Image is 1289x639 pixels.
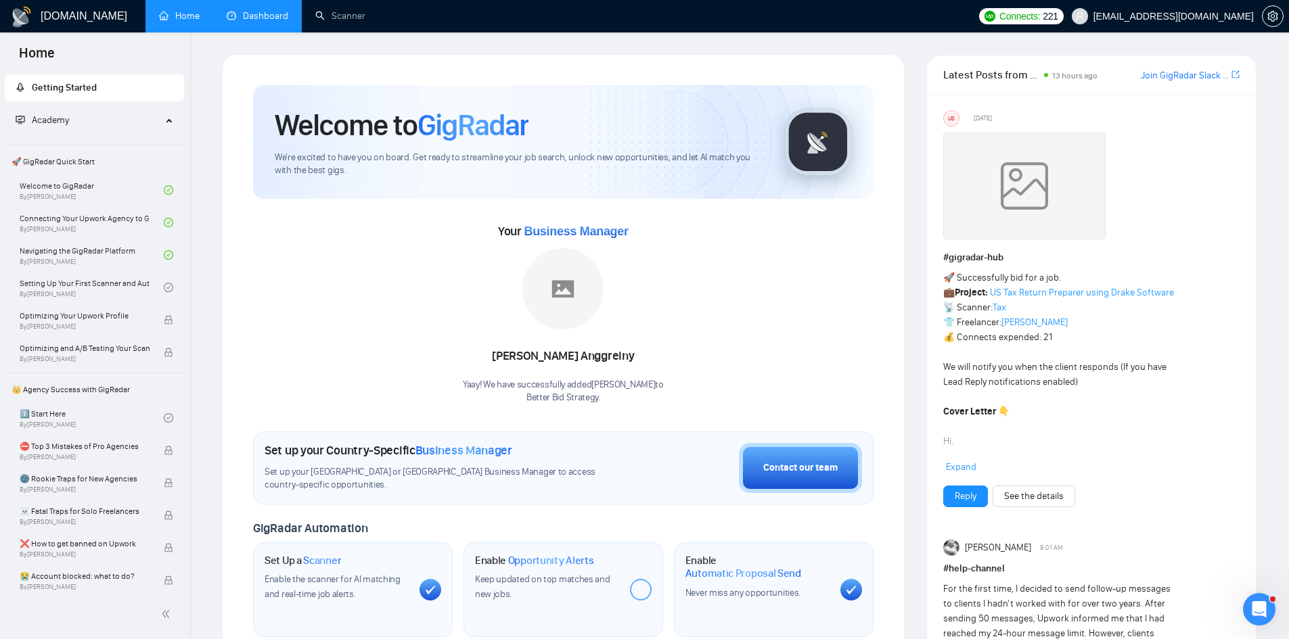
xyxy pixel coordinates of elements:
a: US Tax Return Preparer using Drake Software [990,287,1174,298]
a: setting [1262,11,1284,22]
a: Navigating the GigRadar PlatformBy[PERSON_NAME] [20,240,164,270]
span: check-circle [164,283,173,292]
span: rocket [16,82,25,92]
span: double-left [161,607,175,621]
span: GigRadar [417,107,528,143]
span: ⛔ Top 3 Mistakes of Pro Agencies [20,440,150,453]
a: Tax [993,302,1006,313]
span: check-circle [164,218,173,227]
h1: Set Up a [265,554,341,567]
h1: # help-channel [943,561,1240,576]
h1: Enable [685,554,830,580]
a: homeHome [159,10,200,22]
span: Opportunity Alerts [508,554,594,567]
span: [DATE] [974,112,992,124]
span: By [PERSON_NAME] [20,323,150,331]
span: lock [164,575,173,585]
span: export [1231,69,1240,80]
span: 🚀 GigRadar Quick Start [6,148,183,175]
span: Scanner [303,554,341,567]
span: Never miss any opportunities. [685,587,800,598]
span: 🌚 Rookie Traps for New Agencies [20,472,150,486]
a: Connecting Your Upwork Agency to GigRadarBy[PERSON_NAME] [20,208,164,237]
span: lock [164,543,173,552]
a: Join GigRadar Slack Community [1141,68,1229,83]
a: Setting Up Your First Scanner and Auto-BidderBy[PERSON_NAME] [20,273,164,302]
div: Contact our team [763,460,838,475]
button: Contact our team [739,443,862,493]
a: Reply [955,489,976,504]
button: setting [1262,5,1284,27]
a: See the details [1004,489,1064,504]
span: 13 hours ago [1052,71,1098,80]
span: By [PERSON_NAME] [20,355,150,363]
span: GigRadar Automation [253,521,367,536]
img: upwork-logo.png [985,11,995,22]
span: Optimizing Your Upwork Profile [20,309,150,323]
span: Your [498,224,629,239]
a: searchScanner [315,10,365,22]
img: Pavel [943,540,959,556]
span: ☠️ Fatal Traps for Solo Freelancers [20,504,150,518]
iframe: Intercom live chat [1243,593,1275,625]
img: logo [11,6,32,28]
span: Expand [946,461,976,473]
img: weqQh+iSagEgQAAAABJRU5ErkJggg== [943,132,1106,240]
a: [PERSON_NAME] [1001,316,1068,328]
div: [PERSON_NAME] Anggreiny [463,345,664,368]
span: By [PERSON_NAME] [20,550,150,559]
span: 221 [1043,9,1058,24]
h1: Welcome to [275,107,528,143]
span: Getting Started [32,82,97,93]
span: Home [8,43,66,72]
span: Business Manager [524,224,628,238]
span: Keep updated on top matches and new jobs. [475,573,610,600]
button: See the details [993,486,1075,507]
span: We're excited to have you on board. Get ready to streamline your job search, unlock new opportuni... [275,151,763,177]
span: Optimizing and A/B Testing Your Scanner for Better Results [20,341,150,355]
div: US [944,111,959,126]
span: Latest Posts from the GigRadar Community [943,66,1040,83]
span: user [1075,11,1085,21]
span: check-circle [164,185,173,195]
span: check-circle [164,413,173,423]
span: 😭 Account blocked: what to do? [20,569,150,583]
span: lock [164,511,173,520]
a: Welcome to GigRadarBy[PERSON_NAME] [20,175,164,205]
a: export [1231,68,1240,81]
span: 8:01 AM [1040,542,1063,554]
span: 👑 Agency Success with GigRadar [6,376,183,403]
span: fund-projection-screen [16,115,25,124]
span: Academy [16,114,69,126]
span: lock [164,315,173,325]
span: Automatic Proposal Send [685,567,801,580]
span: Business Manager [415,443,512,458]
li: Getting Started [5,74,184,101]
span: ❌ How to get banned on Upwork [20,537,150,550]
h1: Enable [475,554,594,567]
span: check-circle [164,250,173,260]
strong: Project: [955,287,988,298]
a: 1️⃣ Start HereBy[PERSON_NAME] [20,403,164,433]
span: lock [164,478,173,488]
span: By [PERSON_NAME] [20,518,150,526]
h1: Set up your Country-Specific [265,443,512,458]
span: By [PERSON_NAME] [20,453,150,461]
strong: Cover Letter 👇 [943,406,1010,417]
span: Set up your [GEOGRAPHIC_DATA] or [GEOGRAPHIC_DATA] Business Manager to access country-specific op... [265,466,623,492]
span: lock [164,348,173,357]
a: dashboardDashboard [227,10,288,22]
h1: # gigradar-hub [943,250,1240,265]
span: By [PERSON_NAME] [20,486,150,494]
button: Reply [943,486,988,507]
p: Better Bid Strategy . [463,392,664,404]
span: Enable the scanner for AI matching and real-time job alerts. [265,573,401,600]
span: Connects: [999,9,1040,24]
img: gigradar-logo.png [784,108,852,176]
span: By [PERSON_NAME] [20,583,150,591]
span: [PERSON_NAME] [965,540,1031,555]
img: placeholder.png [522,248,604,329]
div: Yaay! We have successfully added [PERSON_NAME] to [463,379,664,404]
span: Academy [32,114,69,126]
